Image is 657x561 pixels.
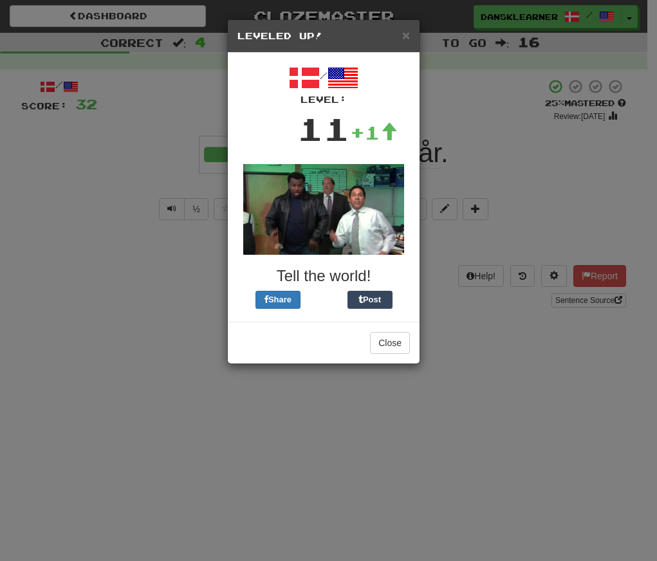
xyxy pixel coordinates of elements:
[370,332,410,354] button: Close
[255,291,301,309] button: Share
[237,30,410,42] h5: Leveled Up!
[347,291,393,309] button: Post
[402,28,410,42] button: Close
[237,62,410,106] div: /
[243,164,404,255] img: office-a80e9430007fca076a14268f5cfaac02a5711bd98b344892871d2edf63981756.gif
[237,93,410,106] div: Level:
[237,268,410,284] h3: Tell the world!
[350,120,398,145] div: +1
[402,28,410,42] span: ×
[297,106,350,151] div: 11
[301,291,347,309] iframe: X Post Button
